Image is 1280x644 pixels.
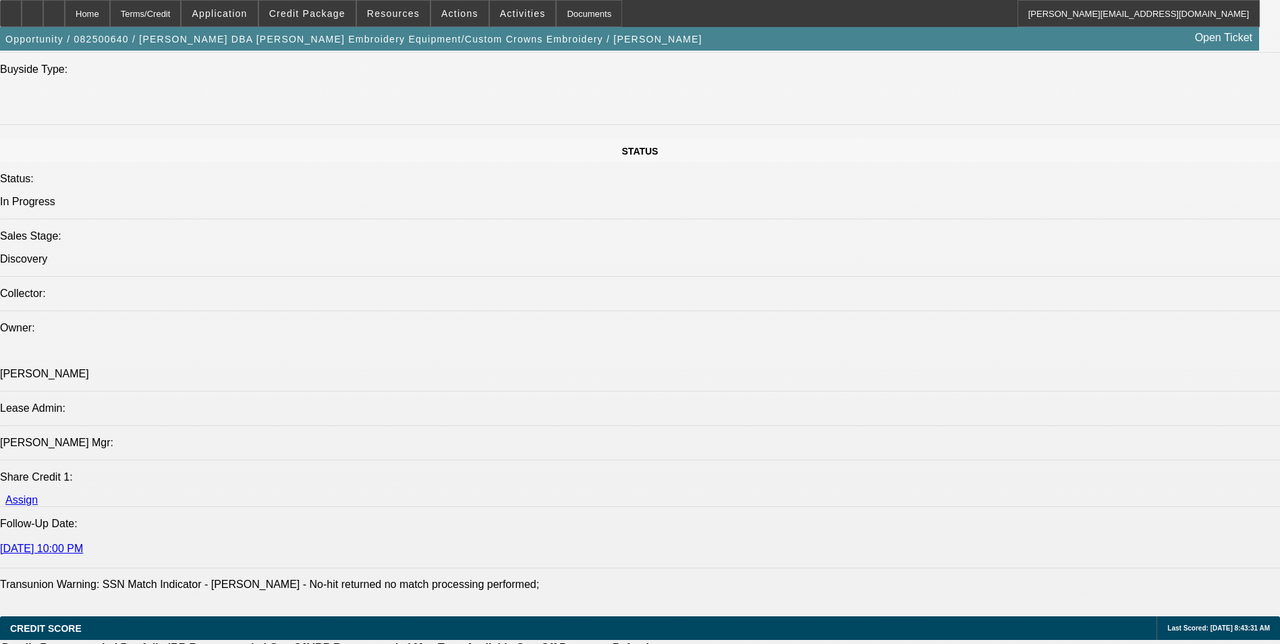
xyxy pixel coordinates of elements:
a: Open Ticket [1190,26,1258,49]
label: SSN Match Indicator - [PERSON_NAME] - No-hit returned no match processing performed; [103,579,539,590]
button: Resources [357,1,430,26]
span: STATUS [622,146,659,157]
button: Actions [431,1,489,26]
span: Last Scored: [DATE] 8:43:31 AM [1167,624,1270,632]
span: Opportunity / 082500640 / [PERSON_NAME] DBA [PERSON_NAME] Embroidery Equipment/Custom Crowns Embr... [5,34,702,45]
span: Application [192,8,247,19]
span: Resources [367,8,420,19]
span: Actions [441,8,478,19]
span: CREDIT SCORE [10,623,82,634]
button: Activities [490,1,556,26]
span: Credit Package [269,8,345,19]
button: Credit Package [259,1,356,26]
button: Application [182,1,257,26]
a: Assign [5,494,38,506]
span: Activities [500,8,546,19]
